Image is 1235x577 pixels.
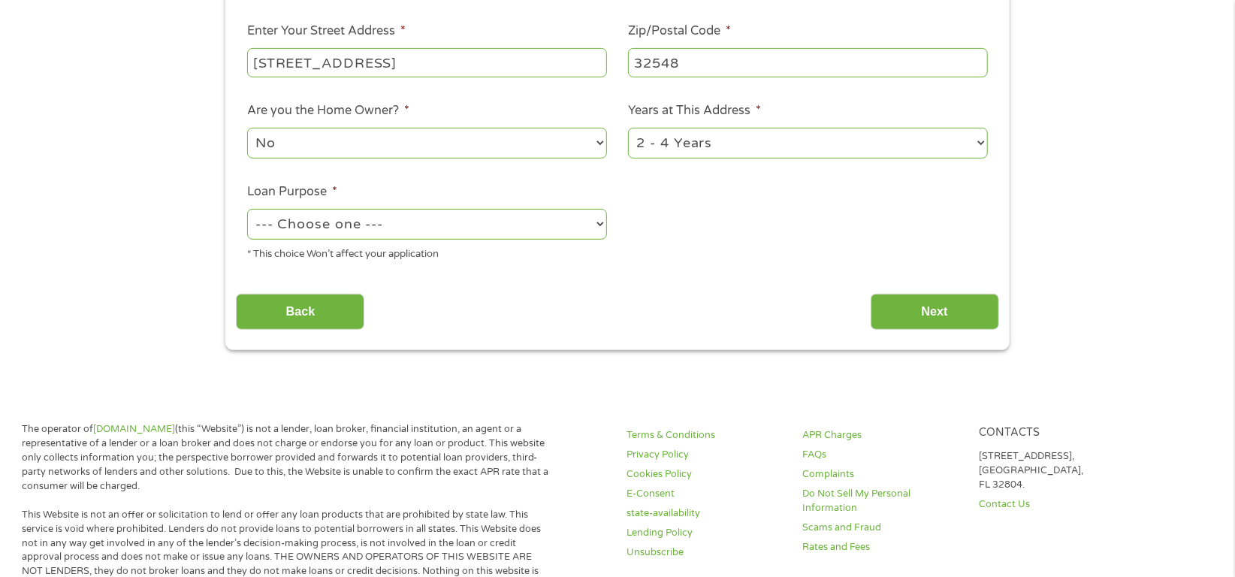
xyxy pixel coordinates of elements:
a: Terms & Conditions [627,428,784,443]
a: state-availability [627,506,784,521]
a: Contact Us [979,497,1137,512]
label: Are you the Home Owner? [247,103,409,119]
h4: Contacts [979,426,1137,440]
div: * This choice Won’t affect your application [247,242,607,262]
label: Zip/Postal Code [628,23,731,39]
a: Unsubscribe [627,545,784,560]
a: [DOMAIN_NAME] [93,423,175,435]
input: 1 Main Street [247,48,607,77]
label: Loan Purpose [247,184,337,200]
a: Lending Policy [627,526,784,540]
a: FAQs [803,448,961,462]
a: Scams and Fraud [803,521,961,535]
a: E-Consent [627,487,784,501]
a: Rates and Fees [803,540,961,554]
input: Back [236,294,364,331]
a: Privacy Policy [627,448,784,462]
input: Next [871,294,999,331]
p: The operator of (this “Website”) is not a lender, loan broker, financial institution, an agent or... [22,422,550,493]
p: [STREET_ADDRESS], [GEOGRAPHIC_DATA], FL 32804. [979,449,1137,492]
a: Cookies Policy [627,467,784,482]
a: Complaints [803,467,961,482]
label: Years at This Address [628,103,761,119]
label: Enter Your Street Address [247,23,406,39]
a: APR Charges [803,428,961,443]
a: Do Not Sell My Personal Information [803,487,961,515]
